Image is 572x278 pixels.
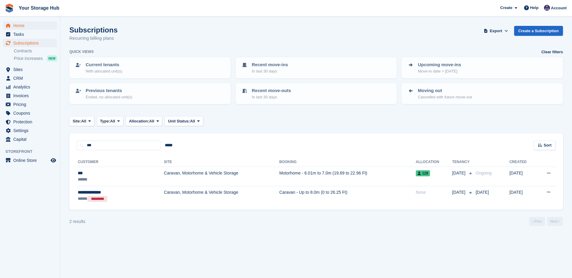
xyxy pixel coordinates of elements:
[13,156,49,165] span: Online Store
[81,118,86,124] span: All
[3,100,57,109] a: menu
[70,58,230,78] a: Current tenants With allocated unit(s)
[164,167,280,186] td: Caravan, Motorhome & Vehicle Storage
[165,116,203,126] button: Unit Status: All
[100,118,110,124] span: Type:
[500,5,512,11] span: Create
[13,100,49,109] span: Pricing
[13,109,49,117] span: Coupons
[3,135,57,144] a: menu
[13,126,49,135] span: Settings
[452,189,466,196] span: [DATE]
[514,26,563,36] a: Create a Subscription
[110,118,115,124] span: All
[252,68,288,74] p: In last 30 days
[14,55,57,62] a: Price increases NEW
[13,83,49,91] span: Analytics
[476,171,491,175] span: Ongoing
[86,94,132,100] p: Ended, no allocated unit(s)
[530,5,539,11] span: Help
[149,118,154,124] span: All
[69,49,94,54] h6: Quick views
[3,156,57,165] a: menu
[86,87,132,94] p: Previous tenants
[69,218,85,225] div: 2 results
[5,4,14,13] img: stora-icon-8386f47178a22dfd0bd8f6a31ec36ba5ce8667c1dd55bd0f319d3a0aa187defe.svg
[3,109,57,117] a: menu
[3,118,57,126] a: menu
[416,170,430,176] span: 128
[418,87,472,94] p: Moving out
[5,149,60,155] span: Storefront
[164,186,280,205] td: Caravan, Motorhome & Vehicle Storage
[14,56,43,61] span: Price increases
[509,167,536,186] td: [DATE]
[236,84,396,103] a: Recent move-outs In last 30 days
[97,116,123,126] button: Type: All
[13,21,49,30] span: Home
[529,217,545,226] a: Previous
[279,167,416,186] td: Motorhome - 6.01m to 7.0m (19.69 to 22.96 Ft)
[126,116,163,126] button: Allocation: All
[418,94,472,100] p: Cancelled with future move-out
[252,87,291,94] p: Recent move-outs
[3,74,57,82] a: menu
[13,135,49,144] span: Capital
[168,118,190,124] span: Unit Status:
[416,189,452,196] div: None
[69,116,94,126] button: Site: All
[551,5,567,11] span: Account
[164,157,280,167] th: Site
[279,186,416,205] td: Caravan - Up to 8.0m (0 to 26.25 Ft)
[236,58,396,78] a: Recent move-ins In last 30 days
[14,48,57,54] a: Contracts
[416,157,452,167] th: Allocation
[452,170,466,176] span: [DATE]
[544,142,551,148] span: Sort
[190,118,195,124] span: All
[16,3,62,13] a: Your Storage Hub
[544,5,550,11] img: Liam Beddard
[452,157,473,167] th: Tenancy
[509,186,536,205] td: [DATE]
[279,157,416,167] th: Booking
[3,30,57,39] a: menu
[13,91,49,100] span: Invoices
[476,190,489,195] span: [DATE]
[541,49,563,55] a: Clear filters
[483,26,509,36] button: Export
[252,61,288,68] p: Recent move-ins
[418,61,461,68] p: Upcoming move-ins
[73,118,81,124] span: Site:
[13,65,49,74] span: Sites
[3,65,57,74] a: menu
[418,68,461,74] p: Move-in date > [DATE]
[528,217,564,226] nav: Page
[50,157,57,164] a: Preview store
[13,39,49,47] span: Subscriptions
[509,157,536,167] th: Created
[252,94,291,100] p: In last 30 days
[490,28,502,34] span: Export
[70,84,230,103] a: Previous tenants Ended, no allocated unit(s)
[3,39,57,47] a: menu
[129,118,149,124] span: Allocation:
[402,84,562,103] a: Moving out Cancelled with future move-out
[13,118,49,126] span: Protection
[3,126,57,135] a: menu
[3,83,57,91] a: menu
[86,61,122,68] p: Current tenants
[13,30,49,39] span: Tasks
[47,55,57,61] div: NEW
[402,58,562,78] a: Upcoming move-ins Move-in date > [DATE]
[69,26,118,34] h1: Subscriptions
[77,157,164,167] th: Customer
[3,21,57,30] a: menu
[13,74,49,82] span: CRM
[86,68,122,74] p: With allocated unit(s)
[3,91,57,100] a: menu
[547,217,563,226] a: Next
[69,35,118,42] p: Recurring billing plans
